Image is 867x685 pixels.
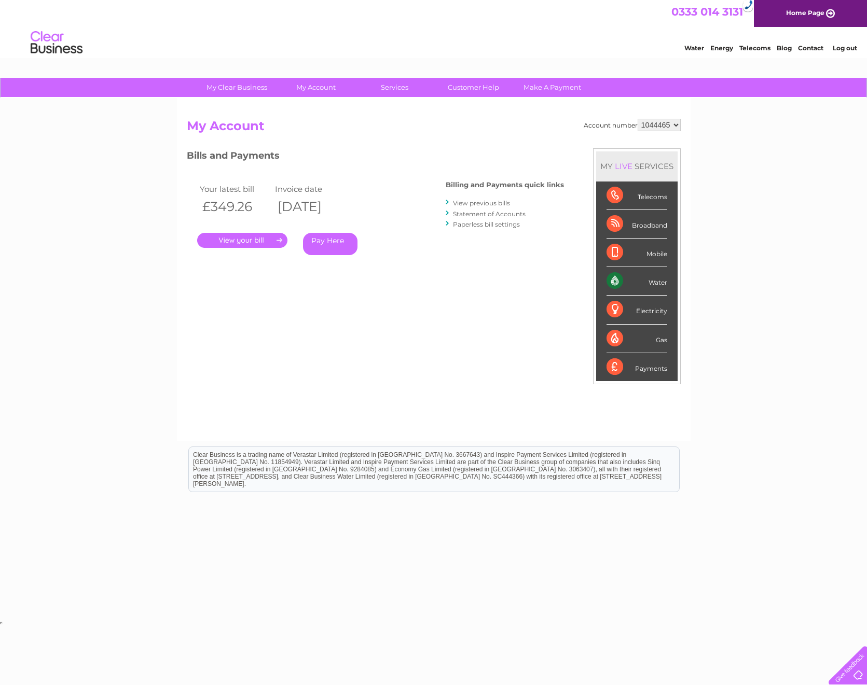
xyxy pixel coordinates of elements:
[187,119,681,138] h2: My Account
[510,78,595,97] a: Make A Payment
[453,199,510,207] a: View previous bills
[739,44,770,52] a: Telecoms
[187,148,564,166] h3: Bills and Payments
[584,119,681,131] div: Account number
[607,267,667,296] div: Water
[272,196,348,217] th: [DATE]
[607,181,667,210] div: Telecoms
[197,233,287,248] a: .
[798,44,823,52] a: Contact
[453,220,520,228] a: Paperless bill settings
[453,210,526,218] a: Statement of Accounts
[607,210,667,239] div: Broadband
[607,353,667,381] div: Payments
[607,239,667,267] div: Mobile
[684,44,704,52] a: Water
[194,78,280,97] a: My Clear Business
[671,5,743,18] a: 0333 014 3131
[607,325,667,353] div: Gas
[30,27,83,59] img: logo.png
[197,196,272,217] th: £349.26
[303,233,357,255] a: Pay Here
[272,182,348,196] td: Invoice date
[613,161,635,171] div: LIVE
[777,44,792,52] a: Blog
[596,151,678,181] div: MY SERVICES
[431,78,516,97] a: Customer Help
[833,44,857,52] a: Log out
[189,6,679,50] div: Clear Business is a trading name of Verastar Limited (registered in [GEOGRAPHIC_DATA] No. 3667643...
[710,44,733,52] a: Energy
[446,181,564,189] h4: Billing and Payments quick links
[607,296,667,324] div: Electricity
[273,78,359,97] a: My Account
[197,182,272,196] td: Your latest bill
[352,78,437,97] a: Services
